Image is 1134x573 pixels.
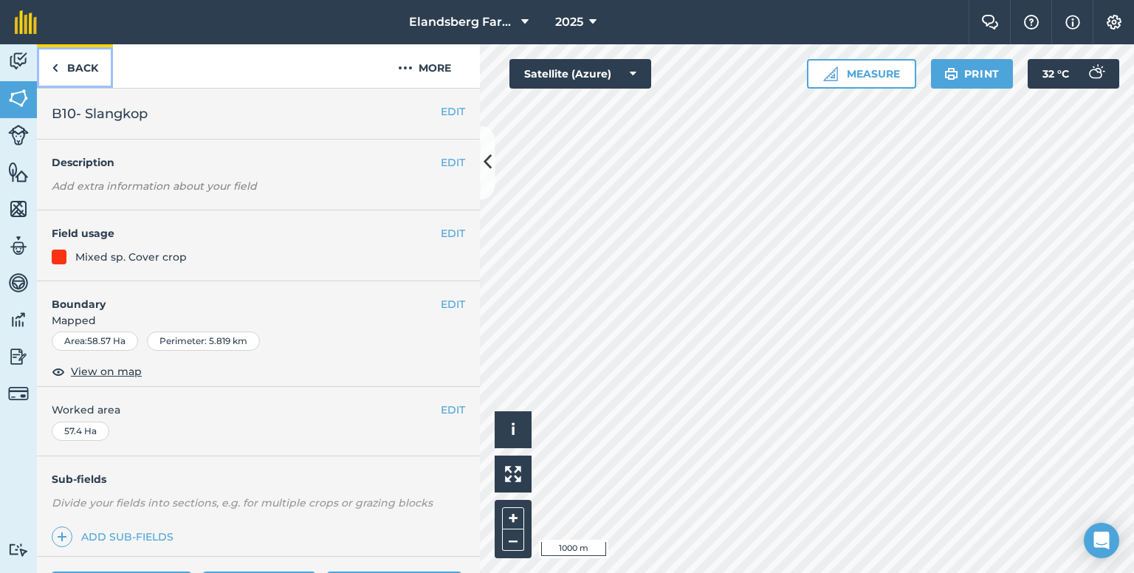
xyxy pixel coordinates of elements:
img: svg+xml;base64,PHN2ZyB4bWxucz0iaHR0cDovL3d3dy53My5vcmcvMjAwMC9zdmciIHdpZHRoPSIyMCIgaGVpZ2h0PSIyNC... [398,59,413,77]
img: svg+xml;base64,PD94bWwgdmVyc2lvbj0iMS4wIiBlbmNvZGluZz0idXRmLTgiPz4KPCEtLSBHZW5lcmF0b3I6IEFkb2JlIE... [8,272,29,294]
h4: Boundary [37,281,441,312]
img: svg+xml;base64,PD94bWwgdmVyc2lvbj0iMS4wIiBlbmNvZGluZz0idXRmLTgiPz4KPCEtLSBHZW5lcmF0b3I6IEFkb2JlIE... [8,235,29,257]
img: Ruler icon [823,66,838,81]
span: Worked area [52,402,465,418]
div: Mixed sp. Cover crop [75,249,187,265]
img: svg+xml;base64,PHN2ZyB4bWxucz0iaHR0cDovL3d3dy53My5vcmcvMjAwMC9zdmciIHdpZHRoPSIxNyIgaGVpZ2h0PSIxNy... [1065,13,1080,31]
img: svg+xml;base64,PD94bWwgdmVyc2lvbj0iMS4wIiBlbmNvZGluZz0idXRmLTgiPz4KPCEtLSBHZW5lcmF0b3I6IEFkb2JlIE... [8,383,29,404]
button: Measure [807,59,916,89]
h4: Sub-fields [37,471,480,487]
button: Print [931,59,1014,89]
img: svg+xml;base64,PHN2ZyB4bWxucz0iaHR0cDovL3d3dy53My5vcmcvMjAwMC9zdmciIHdpZHRoPSI1NiIgaGVpZ2h0PSI2MC... [8,198,29,220]
img: svg+xml;base64,PD94bWwgdmVyc2lvbj0iMS4wIiBlbmNvZGluZz0idXRmLTgiPz4KPCEtLSBHZW5lcmF0b3I6IEFkb2JlIE... [8,125,29,145]
img: fieldmargin Logo [15,10,37,34]
div: Area : 58.57 Ha [52,332,138,351]
em: Divide your fields into sections, e.g. for multiple crops or grazing blocks [52,496,433,509]
button: More [369,44,480,88]
img: svg+xml;base64,PD94bWwgdmVyc2lvbj0iMS4wIiBlbmNvZGluZz0idXRmLTgiPz4KPCEtLSBHZW5lcmF0b3I6IEFkb2JlIE... [8,346,29,368]
button: EDIT [441,402,465,418]
button: i [495,411,532,448]
img: Two speech bubbles overlapping with the left bubble in the forefront [981,15,999,30]
span: Mapped [37,312,480,329]
img: A cog icon [1105,15,1123,30]
button: EDIT [441,296,465,312]
img: svg+xml;base64,PHN2ZyB4bWxucz0iaHR0cDovL3d3dy53My5vcmcvMjAwMC9zdmciIHdpZHRoPSI1NiIgaGVpZ2h0PSI2MC... [8,161,29,183]
img: svg+xml;base64,PD94bWwgdmVyc2lvbj0iMS4wIiBlbmNvZGluZz0idXRmLTgiPz4KPCEtLSBHZW5lcmF0b3I6IEFkb2JlIE... [1081,59,1110,89]
img: svg+xml;base64,PHN2ZyB4bWxucz0iaHR0cDovL3d3dy53My5vcmcvMjAwMC9zdmciIHdpZHRoPSI5IiBoZWlnaHQ9IjI0Ii... [52,59,58,77]
span: 32 ° C [1042,59,1069,89]
div: Perimeter : 5.819 km [147,332,260,351]
span: i [511,420,515,439]
img: svg+xml;base64,PHN2ZyB4bWxucz0iaHR0cDovL3d3dy53My5vcmcvMjAwMC9zdmciIHdpZHRoPSIxNCIgaGVpZ2h0PSIyNC... [57,528,67,546]
img: svg+xml;base64,PHN2ZyB4bWxucz0iaHR0cDovL3d3dy53My5vcmcvMjAwMC9zdmciIHdpZHRoPSI1NiIgaGVpZ2h0PSI2MC... [8,87,29,109]
button: – [502,529,524,551]
a: Back [37,44,113,88]
div: Open Intercom Messenger [1084,523,1119,558]
a: Add sub-fields [52,526,179,547]
img: Four arrows, one pointing top left, one top right, one bottom right and the last bottom left [505,466,521,482]
div: 57.4 Ha [52,422,109,441]
span: Elandsberg Farms [409,13,515,31]
button: EDIT [441,225,465,241]
span: B10- Slangkop [52,103,148,124]
img: svg+xml;base64,PHN2ZyB4bWxucz0iaHR0cDovL3d3dy53My5vcmcvMjAwMC9zdmciIHdpZHRoPSIxOCIgaGVpZ2h0PSIyNC... [52,363,65,380]
button: + [502,507,524,529]
img: svg+xml;base64,PHN2ZyB4bWxucz0iaHR0cDovL3d3dy53My5vcmcvMjAwMC9zdmciIHdpZHRoPSIxOSIgaGVpZ2h0PSIyNC... [944,65,958,83]
img: A question mark icon [1023,15,1040,30]
button: View on map [52,363,142,380]
button: EDIT [441,154,465,171]
button: 32 °C [1028,59,1119,89]
img: svg+xml;base64,PD94bWwgdmVyc2lvbj0iMS4wIiBlbmNvZGluZz0idXRmLTgiPz4KPCEtLSBHZW5lcmF0b3I6IEFkb2JlIE... [8,50,29,72]
em: Add extra information about your field [52,179,257,193]
h4: Field usage [52,225,441,241]
img: svg+xml;base64,PD94bWwgdmVyc2lvbj0iMS4wIiBlbmNvZGluZz0idXRmLTgiPz4KPCEtLSBHZW5lcmF0b3I6IEFkb2JlIE... [8,309,29,331]
span: View on map [71,363,142,380]
button: Satellite (Azure) [509,59,651,89]
img: svg+xml;base64,PD94bWwgdmVyc2lvbj0iMS4wIiBlbmNvZGluZz0idXRmLTgiPz4KPCEtLSBHZW5lcmF0b3I6IEFkb2JlIE... [8,543,29,557]
button: EDIT [441,103,465,120]
h4: Description [52,154,465,171]
span: 2025 [555,13,583,31]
